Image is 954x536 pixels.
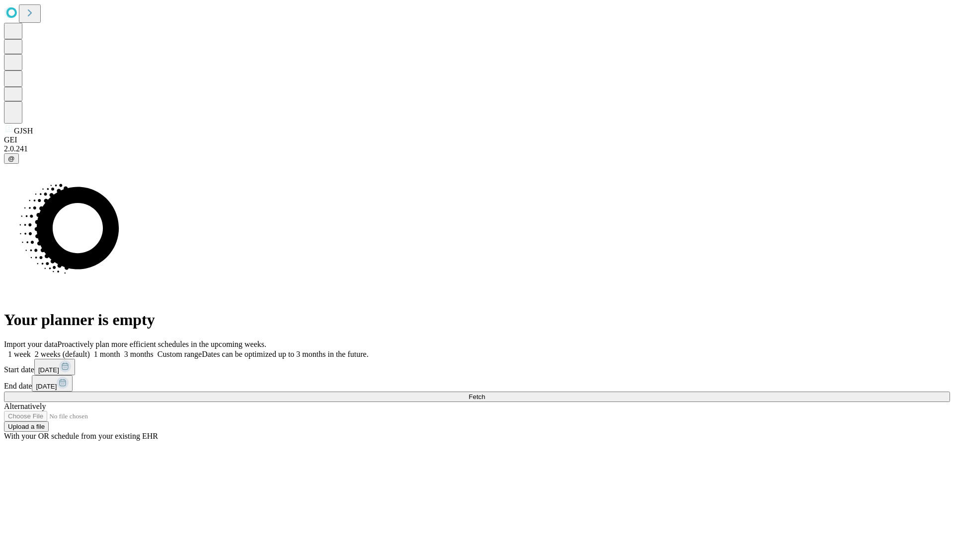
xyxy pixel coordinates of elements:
button: Upload a file [4,421,49,432]
h1: Your planner is empty [4,311,950,329]
button: [DATE] [34,359,75,375]
span: [DATE] [38,366,59,374]
button: @ [4,153,19,164]
span: With your OR schedule from your existing EHR [4,432,158,440]
span: [DATE] [36,383,57,390]
div: End date [4,375,950,392]
div: GEI [4,135,950,144]
div: 2.0.241 [4,144,950,153]
button: Fetch [4,392,950,402]
div: Start date [4,359,950,375]
span: Import your data [4,340,58,348]
span: Proactively plan more efficient schedules in the upcoming weeks. [58,340,266,348]
span: 3 months [124,350,154,358]
span: Custom range [158,350,202,358]
span: 1 week [8,350,31,358]
span: Alternatively [4,402,46,410]
span: Dates can be optimized up to 3 months in the future. [202,350,368,358]
span: 2 weeks (default) [35,350,90,358]
button: [DATE] [32,375,73,392]
span: @ [8,155,15,162]
span: Fetch [469,393,485,401]
span: GJSH [14,127,33,135]
span: 1 month [94,350,120,358]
